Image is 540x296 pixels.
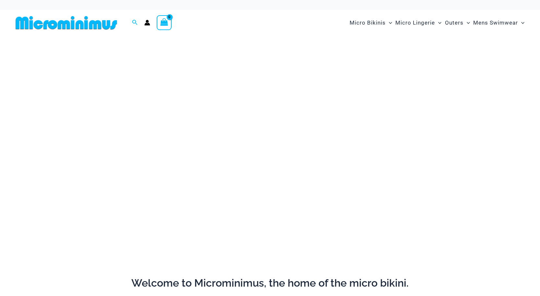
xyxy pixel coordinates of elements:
[13,16,120,30] img: MM SHOP LOGO FLAT
[350,15,386,31] span: Micro Bikinis
[132,19,138,27] a: Search icon link
[473,15,518,31] span: Mens Swimwear
[443,13,472,33] a: OutersMenu ToggleMenu Toggle
[445,15,463,31] span: Outers
[472,13,526,33] a: Mens SwimwearMenu ToggleMenu Toggle
[386,15,392,31] span: Menu Toggle
[435,15,441,31] span: Menu Toggle
[348,13,394,33] a: Micro BikinisMenu ToggleMenu Toggle
[463,15,470,31] span: Menu Toggle
[395,15,435,31] span: Micro Lingerie
[518,15,524,31] span: Menu Toggle
[157,15,172,30] a: View Shopping Cart, empty
[13,276,527,290] h2: Welcome to Microminimus, the home of the micro bikini.
[347,12,527,34] nav: Site Navigation
[144,20,150,26] a: Account icon link
[394,13,443,33] a: Micro LingerieMenu ToggleMenu Toggle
